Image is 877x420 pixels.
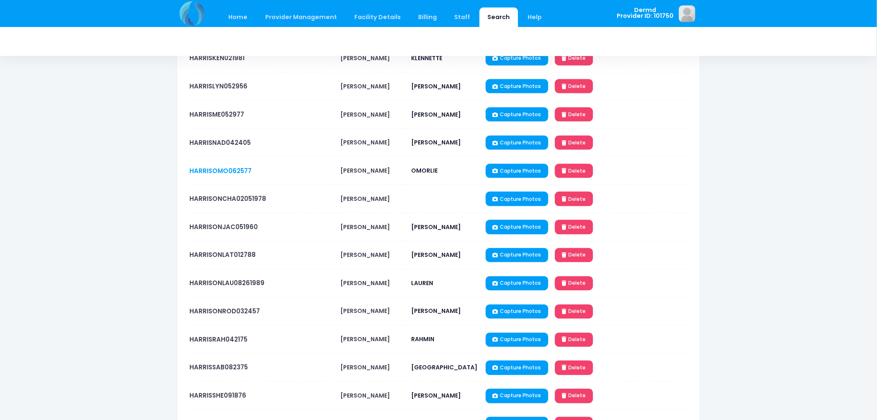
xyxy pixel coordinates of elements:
[486,107,548,122] a: Capture Photos
[340,110,390,119] span: [PERSON_NAME]
[340,195,390,203] span: [PERSON_NAME]
[346,7,409,27] a: Facility Details
[410,7,445,27] a: Billing
[340,138,390,147] span: [PERSON_NAME]
[411,307,461,315] span: [PERSON_NAME]
[411,223,461,231] span: [PERSON_NAME]
[340,364,390,372] span: [PERSON_NAME]
[555,220,593,234] a: Delete
[679,5,695,22] img: image
[340,335,390,344] span: [PERSON_NAME]
[555,192,593,206] a: Delete
[189,194,266,203] a: HARRISONCHA02051978
[411,392,461,400] span: [PERSON_NAME]
[340,251,390,259] span: [PERSON_NAME]
[555,164,593,178] a: Delete
[340,392,390,400] span: [PERSON_NAME]
[486,276,548,291] a: Capture Photos
[555,389,593,403] a: Delete
[411,110,461,119] span: [PERSON_NAME]
[555,276,593,291] a: Delete
[340,54,390,62] span: [PERSON_NAME]
[411,251,461,259] span: [PERSON_NAME]
[220,7,256,27] a: Home
[486,248,548,262] a: Capture Photos
[486,164,548,178] a: Capture Photos
[486,192,548,206] a: Capture Photos
[189,166,252,175] a: HARRISOMO062577
[446,7,478,27] a: Staff
[480,7,518,27] a: Search
[189,138,251,147] a: HARRISNAD042405
[189,307,260,316] a: HARRISONROD032457
[189,391,246,400] a: HARRISSHE091876
[486,51,548,65] a: Capture Photos
[411,279,433,288] span: LAUREN
[340,223,390,231] span: [PERSON_NAME]
[340,166,390,175] span: [PERSON_NAME]
[340,82,390,90] span: [PERSON_NAME]
[520,7,550,27] a: Help
[189,251,256,259] a: HARRISONLAT012788
[257,7,345,27] a: Provider Management
[189,82,247,90] a: HARRISLYN052956
[617,7,673,19] span: Dermd Provider ID: 101750
[486,333,548,347] a: Capture Photos
[411,166,438,175] span: OMORLIE
[411,335,434,344] span: RAHMIN
[189,54,245,62] a: HARRISKEN021981
[189,363,248,372] a: HARRISSAB082375
[189,279,264,288] a: HARRISONLAU08261989
[555,305,593,319] a: Delete
[555,136,593,150] a: Delete
[486,136,548,150] a: Capture Photos
[486,361,548,375] a: Capture Photos
[411,54,442,62] span: KLENNETTE
[411,138,461,147] span: [PERSON_NAME]
[486,79,548,93] a: Capture Photos
[555,51,593,65] a: Delete
[555,248,593,262] a: Delete
[189,335,247,344] a: HARRISRAH042175
[340,307,390,315] span: [PERSON_NAME]
[555,107,593,122] a: Delete
[555,333,593,347] a: Delete
[411,82,461,90] span: [PERSON_NAME]
[486,389,548,403] a: Capture Photos
[555,79,593,93] a: Delete
[189,110,244,119] a: HARRISME052977
[340,279,390,288] span: [PERSON_NAME]
[486,305,548,319] a: Capture Photos
[555,361,593,375] a: Delete
[486,220,548,234] a: Capture Photos
[411,364,477,372] span: [GEOGRAPHIC_DATA]
[189,222,258,231] a: HARRISONJAC051960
